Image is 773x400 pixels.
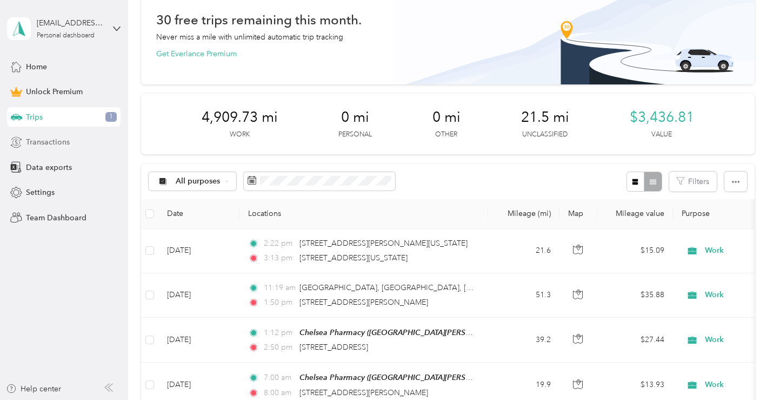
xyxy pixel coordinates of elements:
[264,387,295,399] span: 8:00 am
[338,130,372,140] p: Personal
[299,283,624,292] span: [GEOGRAPHIC_DATA], [GEOGRAPHIC_DATA], [GEOGRAPHIC_DATA], [GEOGRAPHIC_DATA]
[239,199,488,229] th: Locations
[264,342,295,353] span: 2:50 pm
[651,130,672,140] p: Value
[488,273,559,318] td: 51.3
[26,86,83,97] span: Unlock Premium
[299,343,368,352] span: [STREET_ADDRESS]
[488,229,559,273] td: 21.6
[105,112,117,122] span: 1
[264,297,295,309] span: 1:50 pm
[630,109,694,126] span: $3,436.81
[264,238,295,250] span: 2:22 pm
[156,48,237,60] button: Get Everlance Premium
[264,372,295,384] span: 7:00 am
[488,199,559,229] th: Mileage (mi)
[597,199,673,229] th: Mileage value
[299,298,428,307] span: [STREET_ADDRESS][PERSON_NAME]
[230,130,250,140] p: Work
[156,31,343,43] p: Never miss a mile with unlimited automatic trip tracking
[158,273,239,318] td: [DATE]
[341,109,369,126] span: 0 mi
[488,318,559,363] td: 39.2
[559,199,597,229] th: Map
[158,318,239,363] td: [DATE]
[26,136,70,148] span: Transactions
[264,327,295,339] span: 1:12 pm
[26,162,72,173] span: Data exports
[432,109,461,126] span: 0 mi
[299,373,550,382] span: Chelsea Pharmacy ([GEOGRAPHIC_DATA][PERSON_NAME], [US_STATE])
[37,32,95,39] div: Personal dashboard
[26,112,43,123] span: Trips
[712,339,773,400] iframe: Everlance-gr Chat Button Frame
[6,383,61,395] button: Help center
[669,172,717,192] button: Filters
[156,14,362,25] h1: 30 free trips remaining this month.
[299,239,468,248] span: [STREET_ADDRESS][PERSON_NAME][US_STATE]
[37,17,104,29] div: [EMAIL_ADDRESS][DOMAIN_NAME]
[299,253,408,263] span: [STREET_ADDRESS][US_STATE]
[202,109,278,126] span: 4,909.73 mi
[158,199,239,229] th: Date
[522,130,568,140] p: Unclassified
[299,328,550,337] span: Chelsea Pharmacy ([GEOGRAPHIC_DATA][PERSON_NAME], [US_STATE])
[597,318,673,363] td: $27.44
[435,130,457,140] p: Other
[26,187,55,198] span: Settings
[264,252,295,264] span: 3:13 pm
[597,229,673,273] td: $15.09
[521,109,569,126] span: 21.5 mi
[597,273,673,318] td: $35.88
[299,388,428,397] span: [STREET_ADDRESS][PERSON_NAME]
[26,61,47,73] span: Home
[176,178,221,185] span: All purposes
[158,229,239,273] td: [DATE]
[26,212,86,224] span: Team Dashboard
[264,282,295,294] span: 11:19 am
